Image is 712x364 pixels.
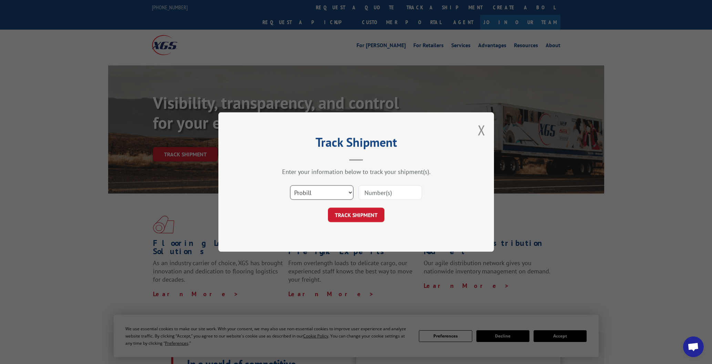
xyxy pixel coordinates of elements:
[359,185,422,200] input: Number(s)
[328,208,384,222] button: TRACK SHIPMENT
[253,168,460,176] div: Enter your information below to track your shipment(s).
[253,137,460,150] h2: Track Shipment
[478,121,485,139] button: Close modal
[683,336,704,357] div: Open chat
